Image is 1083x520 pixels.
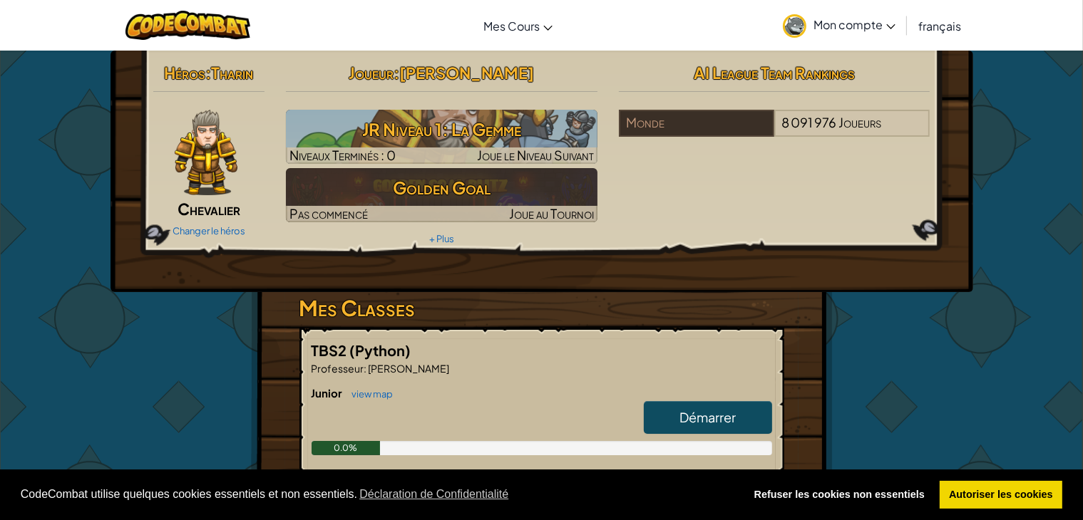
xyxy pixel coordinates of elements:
[286,168,597,222] a: Golden GoalPas commencéJoue au Tournoi
[619,110,774,137] div: Monde
[838,114,881,130] span: Joueurs
[175,110,237,195] img: knight-pose.png
[509,205,594,222] span: Joue au Tournoi
[783,14,806,38] img: avatar
[125,11,250,40] img: CodeCombat logo
[205,63,211,83] span: :
[312,341,350,359] span: TBS2
[429,233,454,244] a: + Plus
[21,484,733,505] span: CodeCombat utilise quelques cookies essentiels et non essentiels.
[286,110,597,164] img: JR Niveau 1: La Gemme
[286,168,597,222] img: Golden Goal
[694,63,856,83] span: AI League Team Rankings
[178,199,240,219] span: Chevalier
[289,205,368,222] span: Pas commencé
[286,110,597,164] a: Joue le Niveau Suivant
[286,113,597,145] h3: JR Niveau 1: La Gemme
[394,63,399,83] span: :
[940,481,1063,509] a: allow cookies
[744,481,934,509] a: deny cookies
[911,6,968,45] a: français
[357,484,510,505] a: learn more about cookies
[312,386,345,400] span: Junior
[483,19,540,33] span: Mes Cours
[286,172,597,204] h3: Golden Goal
[350,341,411,359] span: (Python)
[345,388,394,400] a: view map
[312,362,364,375] span: Professeur
[349,63,394,83] span: Joueur
[781,114,836,130] span: 8 091 976
[476,6,560,45] a: Mes Cours
[289,147,396,163] span: Niveaux Terminés : 0
[477,147,594,163] span: Joue le Niveau Suivant
[164,63,205,83] span: Héros
[299,292,784,324] h3: Mes Classes
[367,362,450,375] span: [PERSON_NAME]
[173,225,245,236] a: Changer le héros
[918,19,961,33] span: français
[399,63,534,83] span: [PERSON_NAME]
[619,123,930,140] a: Monde8 091 976Joueurs
[679,409,736,425] span: Démarrer
[364,362,367,375] span: :
[776,3,903,48] a: Mon compte
[813,17,895,32] span: Mon compte
[211,63,253,83] span: Tharin
[312,441,381,455] div: 0.0%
